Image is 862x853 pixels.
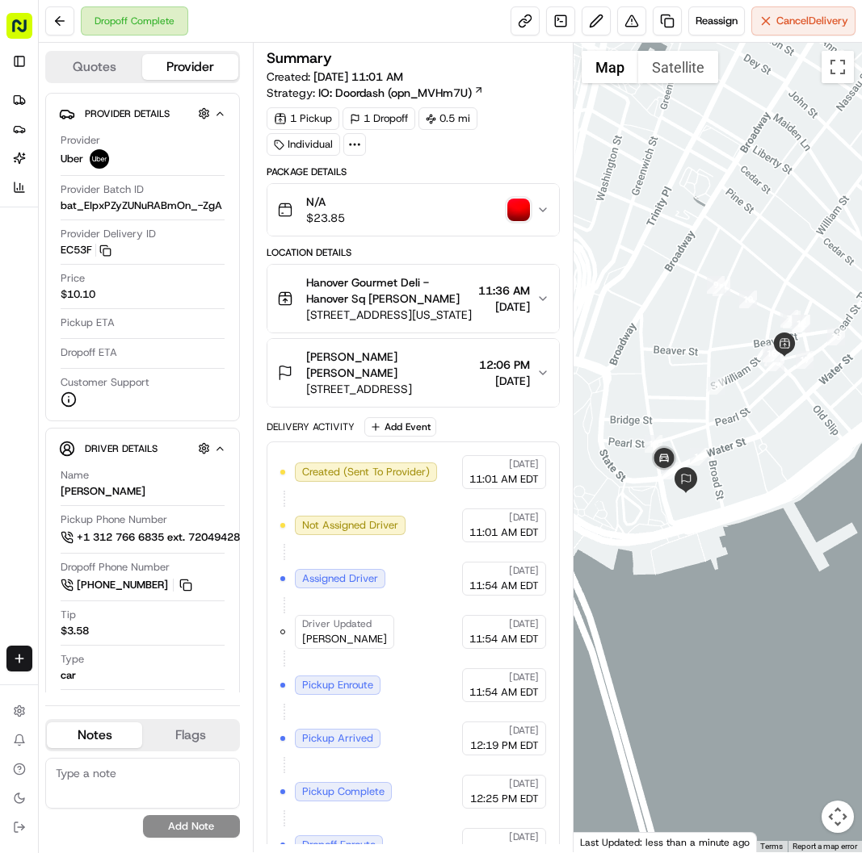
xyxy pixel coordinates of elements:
[267,51,332,65] h3: Summary
[267,107,339,130] div: 1 Pickup
[61,668,76,683] div: car
[469,685,539,700] span: 11:54 AM EDT
[760,842,783,851] a: Terms (opens in new tab)
[479,373,530,389] span: [DATE]
[267,184,559,236] button: N/A$23.85photo_proof_of_delivery image
[478,282,530,299] span: 11:36 AM
[306,381,473,397] span: [STREET_ADDRESS]
[574,832,757,852] div: Last Updated: less than a minute ago
[364,417,436,437] button: Add Event
[313,69,403,84] span: [DATE] 11:01 AM
[59,435,226,462] button: Driver Details
[302,838,376,852] span: Dropoff Enroute
[578,831,631,852] a: Open this area in Google Maps (opens a new window)
[469,632,539,646] span: 11:54 AM EDT
[793,315,810,332] div: 12
[306,194,345,210] span: N/A
[61,152,83,166] span: Uber
[302,784,385,799] span: Pickup Complete
[61,227,156,241] span: Provider Delivery ID
[59,100,226,127] button: Provider Details
[763,345,780,362] div: 16
[302,617,372,630] span: Driver Updated
[61,652,84,667] span: Type
[267,165,560,178] div: Package Details
[302,678,373,692] span: Pickup Enroute
[61,608,76,622] span: Tip
[509,617,539,630] span: [DATE]
[509,777,539,790] span: [DATE]
[267,133,340,156] div: Individual
[739,291,757,308] div: 10
[61,243,111,257] button: EC53F
[267,265,559,332] button: Hanover Gourmet Deli - Hanover Sq [PERSON_NAME][STREET_ADDRESS][US_STATE]11:36 AM[DATE]
[780,310,798,328] div: 7
[509,724,539,737] span: [DATE]
[509,458,539,470] span: [DATE]
[469,472,539,487] span: 11:01 AM EDT
[792,315,809,332] div: 11
[61,133,100,148] span: Provider
[509,671,539,684] span: [DATE]
[688,6,745,36] button: Reassign
[267,246,560,259] div: Location Details
[708,377,725,395] div: 5
[764,349,782,366] div: 14
[469,525,539,540] span: 11:01 AM EDT
[61,576,195,594] a: [PHONE_NUMBER]
[267,69,403,85] span: Created:
[306,274,472,307] span: Hanover Gourmet Deli - Hanover Sq [PERSON_NAME]
[767,353,784,371] div: 15
[470,792,539,806] span: 12:25 PM EDT
[509,511,539,524] span: [DATE]
[645,435,662,453] div: 19
[509,564,539,577] span: [DATE]
[469,579,539,593] span: 11:54 AM EDT
[479,357,530,373] span: 12:06 PM
[793,842,857,851] a: Report a map error
[751,6,856,36] button: CancelDelivery
[61,484,145,499] div: [PERSON_NAME]
[302,571,378,586] span: Assigned Driver
[713,278,730,296] div: 8
[61,345,117,360] span: Dropoff ETA
[142,54,238,80] button: Provider
[507,199,530,221] img: photo_proof_of_delivery image
[61,512,167,527] span: Pickup Phone Number
[822,51,854,83] button: Toggle fullscreen view
[690,448,708,466] div: 18
[418,107,477,130] div: 0.5 mi
[61,287,95,302] span: $10.10
[776,14,848,28] span: Cancel Delivery
[61,624,89,638] div: $3.58
[796,351,814,369] div: 17
[61,271,85,286] span: Price
[509,830,539,843] span: [DATE]
[267,85,484,101] div: Strategy:
[318,85,484,101] a: IO: Doordash (opn_MVHm7U)
[343,107,415,130] div: 1 Dropoff
[47,54,142,80] button: Quotes
[827,328,845,345] div: 13
[61,182,144,197] span: Provider Batch ID
[267,339,559,407] button: [PERSON_NAME] [PERSON_NAME][STREET_ADDRESS]12:06 PM[DATE]
[47,722,142,748] button: Notes
[306,349,473,381] span: [PERSON_NAME] [PERSON_NAME]
[61,468,89,483] span: Name
[85,107,170,120] span: Provider Details
[822,801,854,833] button: Map camera controls
[85,442,158,455] span: Driver Details
[578,831,631,852] img: Google
[61,529,267,546] a: +1 312 766 6835 ext. 72049428
[478,299,530,315] span: [DATE]
[707,276,725,294] div: 9
[267,420,355,433] div: Delivery Activity
[302,465,430,479] span: Created (Sent To Provider)
[61,199,222,213] span: bat_EIpxPZyZUNuRABmOn_-ZgA
[783,311,801,328] div: 6
[696,14,738,28] span: Reassign
[638,51,718,83] button: Show satellite imagery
